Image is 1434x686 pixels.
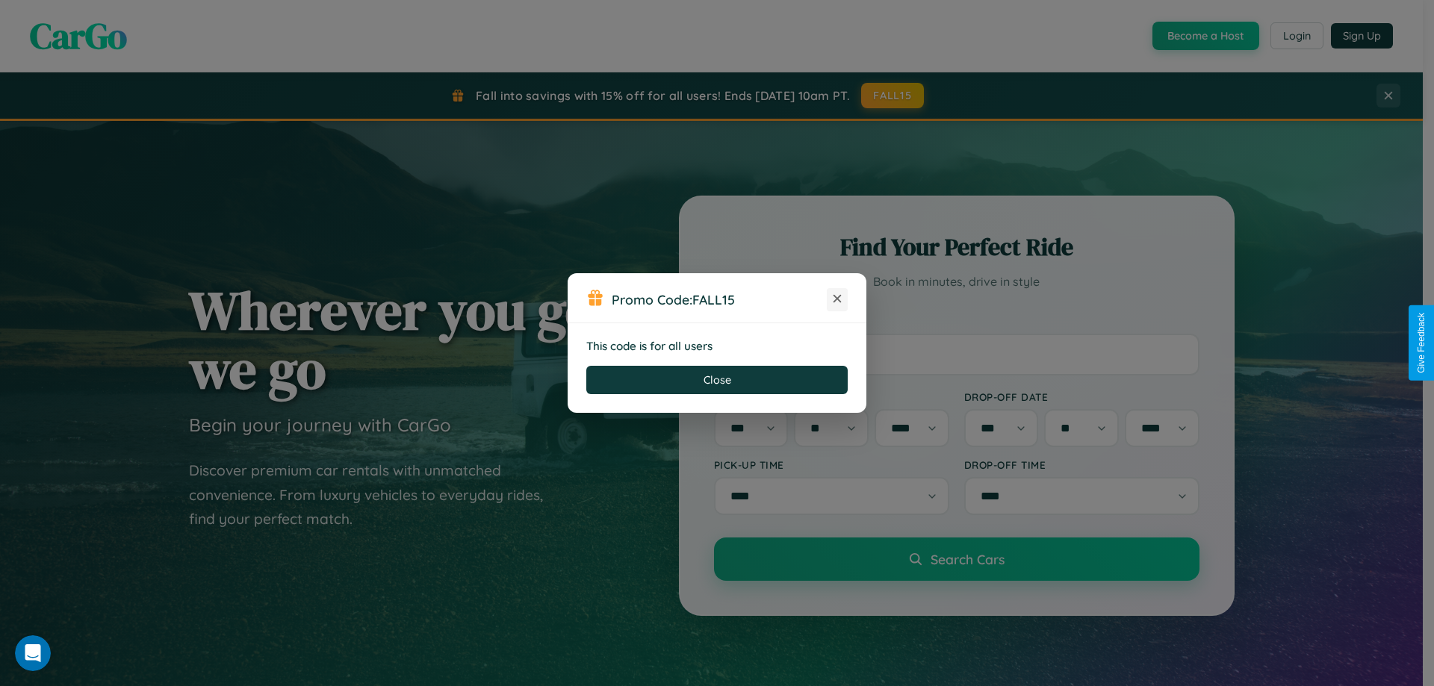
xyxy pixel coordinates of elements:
div: Give Feedback [1416,313,1427,373]
b: FALL15 [692,291,735,308]
button: Close [586,366,848,394]
strong: This code is for all users [586,339,713,353]
h3: Promo Code: [612,291,827,308]
iframe: Intercom live chat [15,635,51,671]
